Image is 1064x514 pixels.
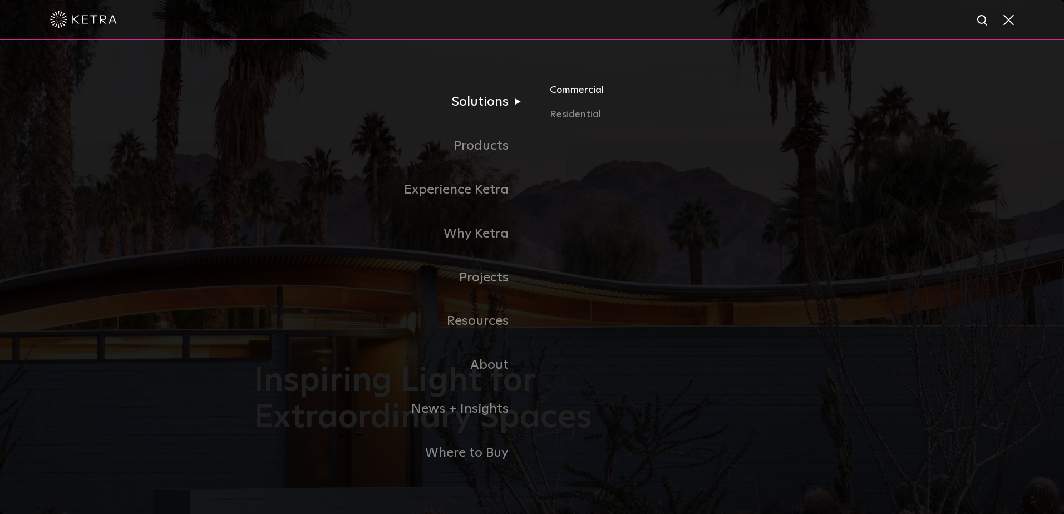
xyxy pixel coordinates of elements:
[254,299,532,343] a: Resources
[550,106,810,122] a: Residential
[254,80,532,124] a: Solutions
[254,431,532,475] a: Where to Buy
[976,14,990,28] img: search icon
[254,80,810,475] div: Navigation Menu
[254,256,532,300] a: Projects
[254,387,532,431] a: News + Insights
[254,168,532,212] a: Experience Ketra
[254,124,532,168] a: Products
[550,82,810,107] a: Commercial
[254,212,532,256] a: Why Ketra
[254,343,532,387] a: About
[50,11,117,28] img: ketra-logo-2019-white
